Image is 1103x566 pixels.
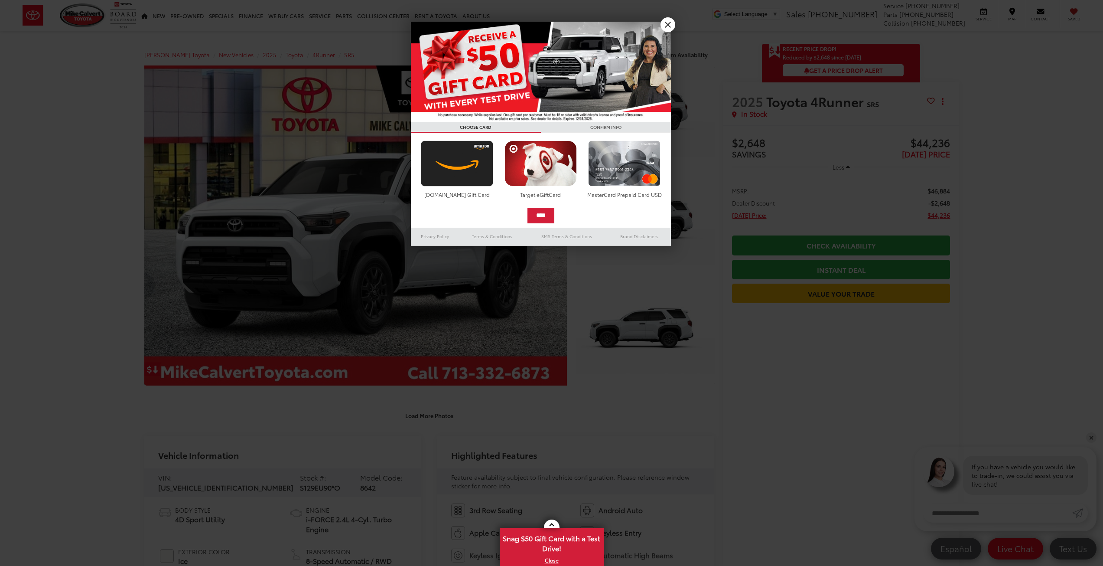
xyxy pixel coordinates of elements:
[502,141,579,186] img: targetcard.png
[459,231,525,242] a: Terms & Conditions
[411,22,671,122] img: 55838_top_625864.jpg
[501,529,603,556] span: Snag $50 Gift Card with a Test Drive!
[608,231,671,242] a: Brand Disclaimers
[586,191,663,198] div: MasterCard Prepaid Card USD
[411,231,459,242] a: Privacy Policy
[419,191,495,198] div: [DOMAIN_NAME] Gift Card
[419,141,495,186] img: amazoncard.png
[541,122,671,133] h3: CONFIRM INFO
[502,191,579,198] div: Target eGiftCard
[411,122,541,133] h3: CHOOSE CARD
[586,141,663,186] img: mastercard.png
[526,231,608,242] a: SMS Terms & Conditions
